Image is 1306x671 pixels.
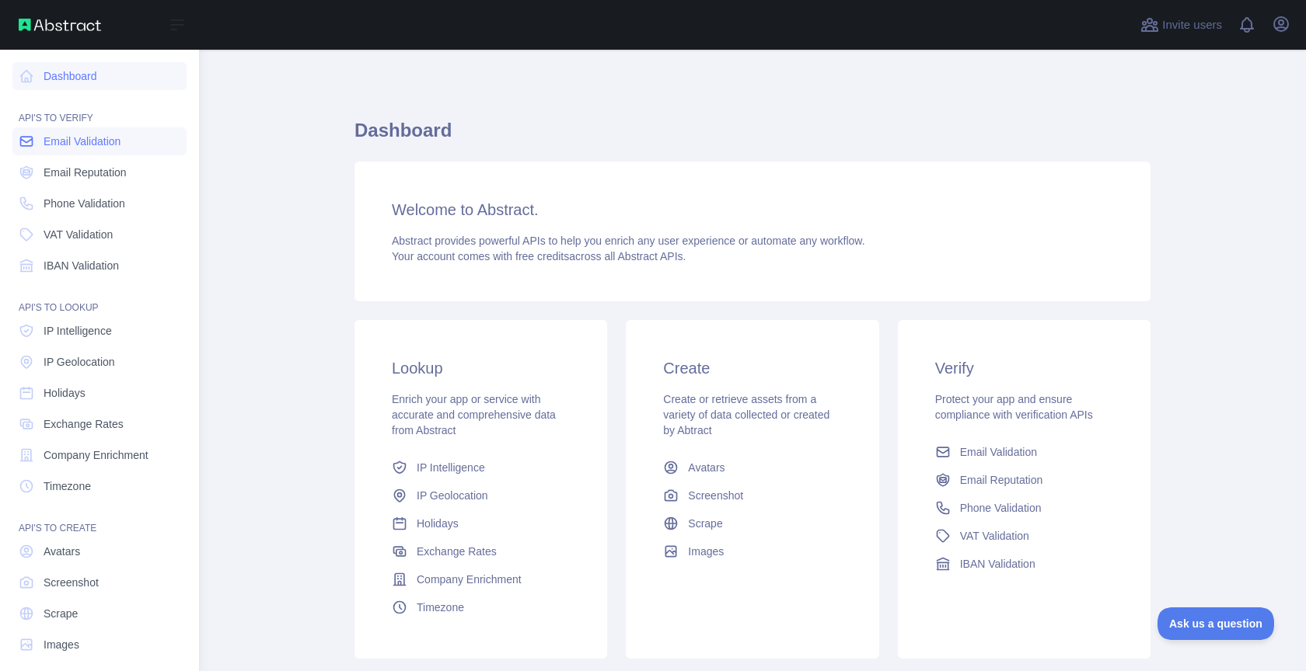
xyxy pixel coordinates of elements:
[44,637,79,652] span: Images
[392,250,686,262] span: Your account comes with across all Abstract APIs.
[44,165,127,180] span: Email Reputation
[354,118,1151,155] h1: Dashboard
[392,357,570,379] h3: Lookup
[12,568,187,596] a: Screenshot
[12,283,187,314] div: API'S TO LOOKUP
[417,488,488,503] span: IP Geolocation
[386,593,576,621] a: Timezone
[657,509,847,537] a: Scrape
[1162,16,1222,34] span: Invite users
[12,317,187,345] a: IP Intelligence
[960,556,1035,572] span: IBAN Validation
[12,127,187,155] a: Email Validation
[417,460,485,475] span: IP Intelligence
[386,537,576,565] a: Exchange Rates
[929,550,1119,578] a: IBAN Validation
[12,189,187,217] a: Phone Validation
[417,572,522,587] span: Company Enrichment
[1137,12,1225,37] button: Invite users
[12,93,187,124] div: API'S TO VERIFY
[12,503,187,534] div: API'S TO CREATE
[657,454,847,482] a: Avatars
[688,516,722,531] span: Scrape
[44,385,86,401] span: Holidays
[19,19,101,31] img: Abstract API
[663,357,841,379] h3: Create
[688,460,725,475] span: Avatars
[960,500,1042,516] span: Phone Validation
[44,323,112,339] span: IP Intelligence
[386,565,576,593] a: Company Enrichment
[12,631,187,659] a: Images
[12,252,187,280] a: IBAN Validation
[657,537,847,565] a: Images
[386,454,576,482] a: IP Intelligence
[657,482,847,509] a: Screenshot
[392,235,865,247] span: Abstract provides powerful APIs to help you enrich any user experience or automate any workflow.
[392,393,556,436] span: Enrich your app or service with accurate and comprehensive data from Abstract
[960,528,1029,544] span: VAT Validation
[44,227,113,242] span: VAT Validation
[688,488,743,503] span: Screenshot
[44,447,148,463] span: Company Enrichment
[44,134,120,149] span: Email Validation
[12,62,187,90] a: Dashboard
[935,357,1113,379] h3: Verify
[12,379,187,407] a: Holidays
[44,354,115,370] span: IP Geolocation
[12,158,187,186] a: Email Reputation
[417,544,497,559] span: Exchange Rates
[44,258,119,273] span: IBAN Validation
[12,600,187,628] a: Scrape
[960,444,1037,460] span: Email Validation
[929,494,1119,522] a: Phone Validation
[44,544,80,559] span: Avatars
[12,221,187,249] a: VAT Validation
[935,393,1093,421] span: Protect your app and ensure compliance with verification APIs
[12,537,187,565] a: Avatars
[44,478,91,494] span: Timezone
[392,199,1113,221] h3: Welcome to Abstract.
[515,250,569,262] span: free credits
[929,466,1119,494] a: Email Reputation
[386,509,576,537] a: Holidays
[44,196,125,211] span: Phone Validation
[1158,607,1275,640] iframe: Toggle Customer Support
[12,472,187,500] a: Timezone
[12,441,187,469] a: Company Enrichment
[417,600,464,615] span: Timezone
[929,438,1119,466] a: Email Validation
[12,348,187,376] a: IP Geolocation
[12,410,187,438] a: Exchange Rates
[688,544,724,559] span: Images
[44,416,124,432] span: Exchange Rates
[929,522,1119,550] a: VAT Validation
[960,472,1043,488] span: Email Reputation
[417,516,459,531] span: Holidays
[386,482,576,509] a: IP Geolocation
[663,393,829,436] span: Create or retrieve assets from a variety of data collected or created by Abtract
[44,575,99,590] span: Screenshot
[44,606,78,621] span: Scrape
